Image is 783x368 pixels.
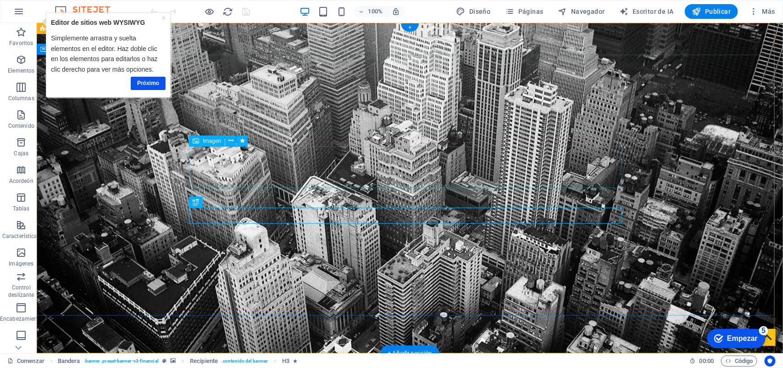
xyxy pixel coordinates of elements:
[8,95,34,102] font: Columnas
[293,358,297,363] i: El elemento contiene una animación
[2,233,40,239] font: Características
[12,22,119,60] font: Simplemente arrastra y suelta elementos en el editor. Haz doble clic en los elementos para editar...
[392,7,400,16] i: Al cambiar el tamaño, se ajusta automáticamente el nivel de zoom para adaptarse al dispositivo el...
[58,357,80,364] font: Bandera
[762,8,775,15] font: Más
[190,356,218,367] span: Haga clic para seleccionar. Haga doble clic para editar.
[98,68,120,74] font: Próximo
[14,150,29,157] font: Cajas
[12,6,106,14] font: Editor de sitios web WYSIWYG
[518,8,544,15] font: Páginas
[408,24,411,31] font: +
[190,357,218,364] font: Recipiente
[502,4,547,19] button: Páginas
[13,205,30,212] font: Tablas
[8,123,34,129] font: Contenido
[58,356,298,367] nav: migaja de pan
[17,357,44,364] font: Comenzar
[690,356,714,367] h6: Tiempo de sesión
[700,357,714,364] font: 00:00
[555,4,609,19] button: Navegador
[123,2,127,9] font: ×
[204,6,215,17] button: Haga clic aquí para salir del modo de vista previa y continuar editando
[162,358,167,363] i: Este elemento es un ajuste preestablecido personalizable
[9,40,33,46] font: Favoritos
[9,178,33,184] font: Acordeón
[721,356,757,367] button: Código
[735,357,753,364] font: Código
[5,5,63,24] div: Empezar Quedan 5 elementos, 0 % completado
[59,2,63,10] font: 5
[8,68,34,74] font: Elementos
[745,4,779,19] button: Más
[453,4,494,19] div: Diseño (Ctrl+Alt+Y)
[223,358,268,363] font: contenido del banner
[571,8,605,15] font: Navegador
[222,358,223,363] font: .
[222,6,233,17] button: recargar
[388,350,432,357] font: + Añadir sección
[123,0,127,11] div: Cerrar la información sobre herramientas
[84,358,85,363] font: .
[469,8,490,15] font: Diseño
[170,358,176,363] i: Este elemento contiene un fondo
[58,356,80,367] span: Haga clic para seleccionar. Haga doble clic para editar.
[705,8,731,15] font: Publicar
[685,4,739,19] button: Publicar
[282,357,289,364] font: H3
[203,138,221,144] font: Imagen
[7,356,44,367] a: Haga clic para cancelar la selección. Haga doble clic para abrir Páginas.
[53,6,122,17] img: Logotipo del editor
[92,64,127,78] a: Próximo
[616,4,677,19] button: Escritor de IA
[85,358,159,363] font: banner .preset-banner-v3-financial
[765,356,776,367] button: Centrados en el usuario
[354,6,387,17] button: 100%
[9,260,33,267] font: Imágenes
[8,284,34,298] font: Control deslizante
[24,10,55,18] font: Empezar
[368,8,383,15] font: 100%
[633,8,674,15] font: Escritor de IA
[223,6,233,17] i: Recargar página
[282,356,289,367] span: Haga clic para seleccionar. Haga doble clic para editar.
[453,4,494,19] button: Diseño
